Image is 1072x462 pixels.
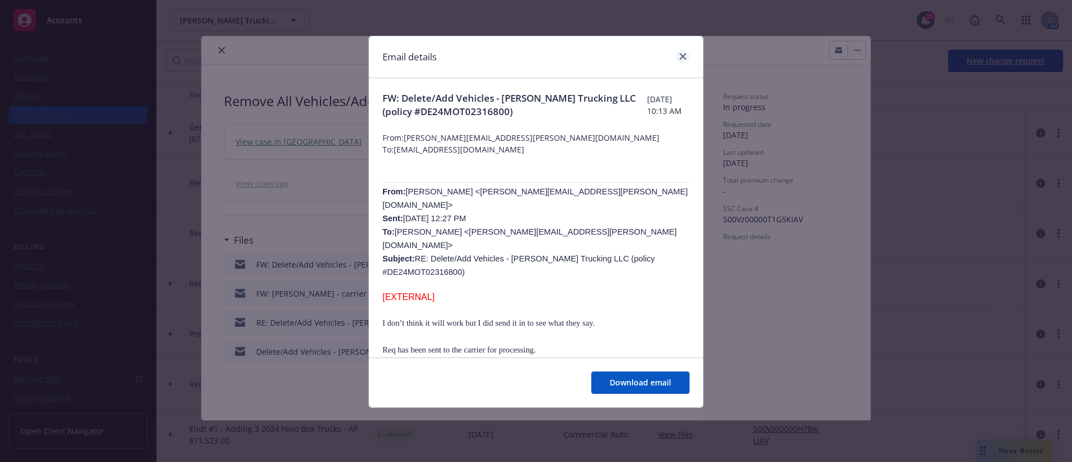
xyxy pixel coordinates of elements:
[382,318,595,327] span: I don’t think it will work but I did send it in to see what they say.
[382,187,688,277] span: [PERSON_NAME] <[PERSON_NAME][EMAIL_ADDRESS][PERSON_NAME][DOMAIN_NAME]> [DATE] 12:27 PM [PERSON_NA...
[382,292,434,302] span: [EXTERNAL]
[382,345,536,354] span: Req has been sent to the carrier for processing.
[382,254,415,263] b: Subject:
[610,377,671,388] span: Download email
[591,371,690,394] button: Download email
